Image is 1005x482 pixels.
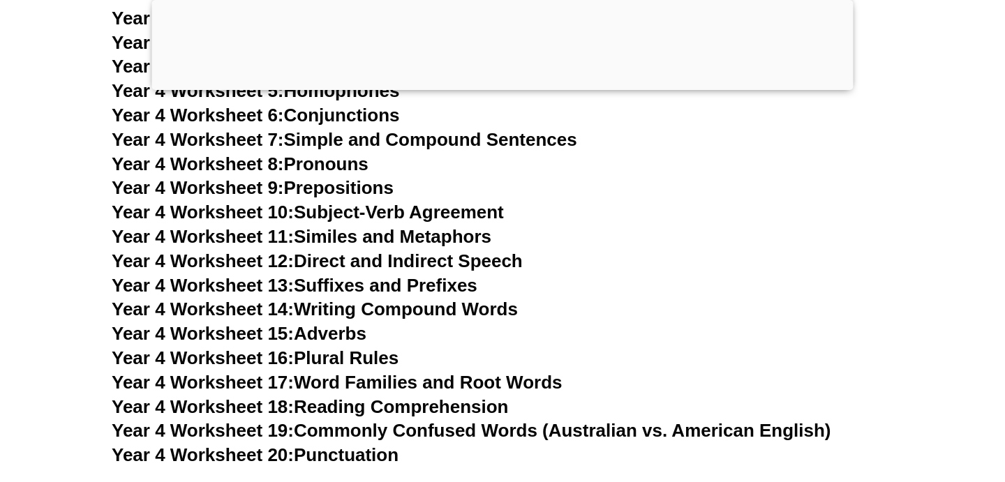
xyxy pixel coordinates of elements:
[112,275,477,296] a: Year 4 Worksheet 13:Suffixes and Prefixes
[112,299,294,319] span: Year 4 Worksheet 14:
[112,323,366,344] a: Year 4 Worksheet 15:Adverbs
[112,250,294,271] span: Year 4 Worksheet 12:
[112,153,284,174] span: Year 4 Worksheet 8:
[112,323,294,344] span: Year 4 Worksheet 15:
[112,420,294,441] span: Year 4 Worksheet 19:
[112,56,506,77] a: Year 4 Worksheet 4:Synonyms and Antonyms
[112,105,284,126] span: Year 4 Worksheet 6:
[112,444,294,465] span: Year 4 Worksheet 20:
[112,177,284,198] span: Year 4 Worksheet 9:
[112,8,333,29] a: Year 4 Worksheet 2:Verbs
[112,105,400,126] a: Year 4 Worksheet 6:Conjunctions
[112,396,294,417] span: Year 4 Worksheet 18:
[112,347,294,368] span: Year 4 Worksheet 16:
[112,202,294,223] span: Year 4 Worksheet 10:
[112,226,491,247] a: Year 4 Worksheet 11:Similes and Metaphors
[112,299,518,319] a: Year 4 Worksheet 14:Writing Compound Words
[112,250,523,271] a: Year 4 Worksheet 12:Direct and Indirect Speech
[112,32,284,53] span: Year 4 Worksheet 3:
[112,372,562,393] a: Year 4 Worksheet 17:Word Families and Root Words
[112,129,577,150] a: Year 4 Worksheet 7:Simple and Compound Sentences
[112,444,399,465] a: Year 4 Worksheet 20:Punctuation
[112,80,400,101] a: Year 4 Worksheet 5:Homophones
[112,420,831,441] a: Year 4 Worksheet 19:Commonly Confused Words (Australian vs. American English)
[112,372,294,393] span: Year 4 Worksheet 17:
[112,129,284,150] span: Year 4 Worksheet 7:
[112,202,504,223] a: Year 4 Worksheet 10:Subject-Verb Agreement
[112,347,399,368] a: Year 4 Worksheet 16:Plural Rules
[112,8,284,29] span: Year 4 Worksheet 2:
[112,32,375,53] a: Year 4 Worksheet 3:Adjectives
[112,56,284,77] span: Year 4 Worksheet 4:
[112,153,368,174] a: Year 4 Worksheet 8:Pronouns
[112,396,508,417] a: Year 4 Worksheet 18:Reading Comprehension
[766,324,1005,482] iframe: Chat Widget
[112,275,294,296] span: Year 4 Worksheet 13:
[112,226,294,247] span: Year 4 Worksheet 11:
[112,80,284,101] span: Year 4 Worksheet 5:
[112,177,394,198] a: Year 4 Worksheet 9:Prepositions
